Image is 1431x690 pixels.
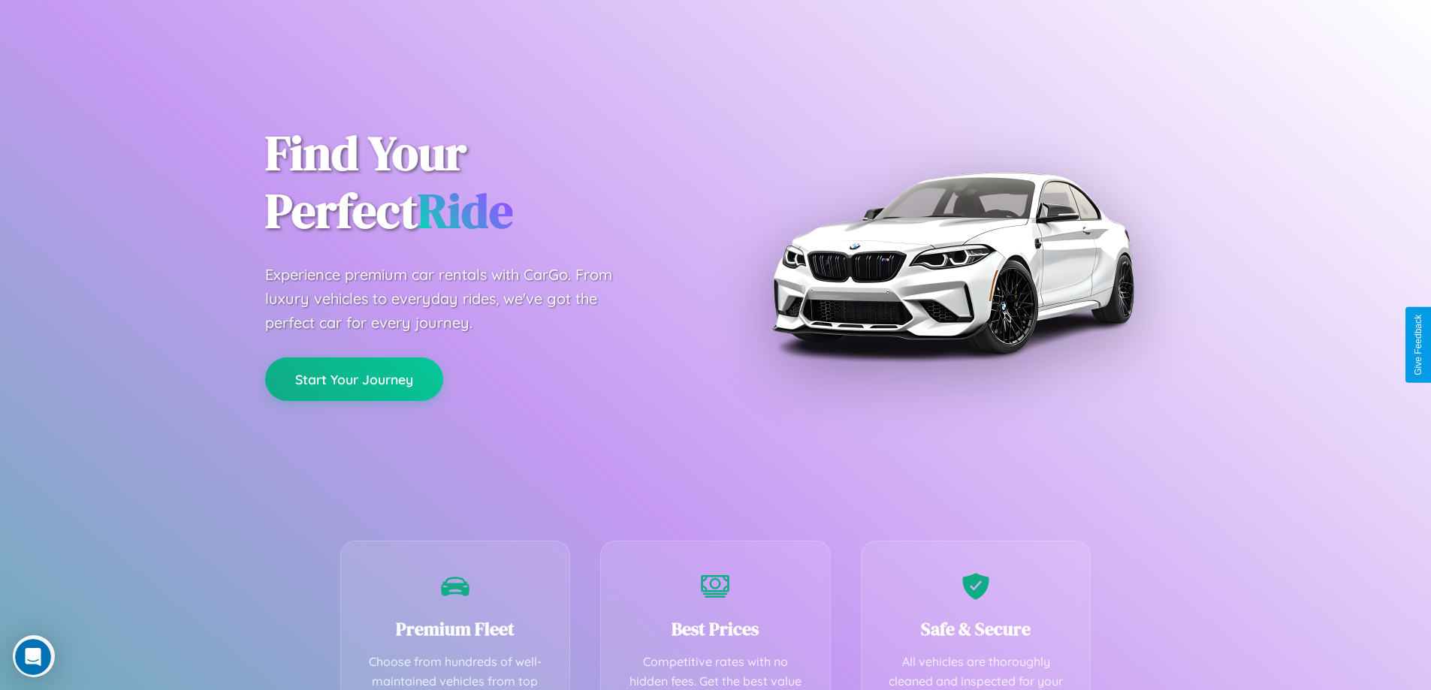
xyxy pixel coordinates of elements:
h1: Find Your Perfect [265,125,693,240]
iframe: Intercom live chat [15,639,51,675]
button: Start Your Journey [265,357,443,401]
h3: Safe & Secure [884,616,1068,641]
h3: Premium Fleet [364,616,548,641]
img: Premium BMW car rental vehicle [765,75,1140,450]
iframe: Intercom live chat discovery launcher [13,635,55,677]
p: Experience premium car rentals with CarGo. From luxury vehicles to everyday rides, we've got the ... [265,263,641,335]
span: Ride [418,178,513,243]
div: Give Feedback [1413,315,1423,375]
h3: Best Prices [623,616,808,641]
